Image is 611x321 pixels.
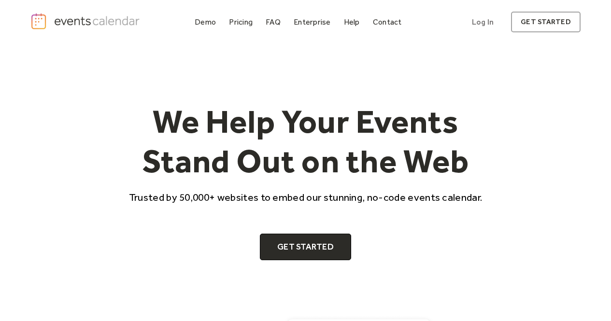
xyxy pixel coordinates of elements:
[225,15,256,28] a: Pricing
[340,15,364,28] a: Help
[262,15,284,28] a: FAQ
[373,19,402,25] div: Contact
[195,19,216,25] div: Demo
[290,15,334,28] a: Enterprise
[30,13,142,30] a: home
[369,15,406,28] a: Contact
[229,19,253,25] div: Pricing
[462,12,503,32] a: Log In
[120,190,491,204] p: Trusted by 50,000+ websites to embed our stunning, no-code events calendar.
[344,19,360,25] div: Help
[120,102,491,181] h1: We Help Your Events Stand Out on the Web
[191,15,220,28] a: Demo
[260,234,351,261] a: Get Started
[294,19,330,25] div: Enterprise
[511,12,580,32] a: get started
[266,19,281,25] div: FAQ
